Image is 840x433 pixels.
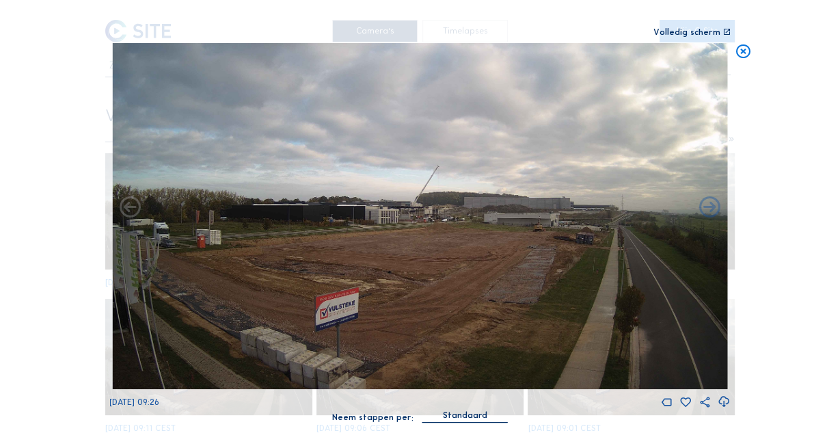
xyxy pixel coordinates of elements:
div: Standaard [422,409,507,421]
div: Standaard [443,409,487,421]
div: Volledig scherm [653,28,720,36]
img: Image [112,43,727,389]
span: [DATE] 09:26 [109,397,159,407]
div: Neem stappen per: [332,413,414,421]
i: Back [697,195,722,220]
i: Forward [118,195,143,220]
